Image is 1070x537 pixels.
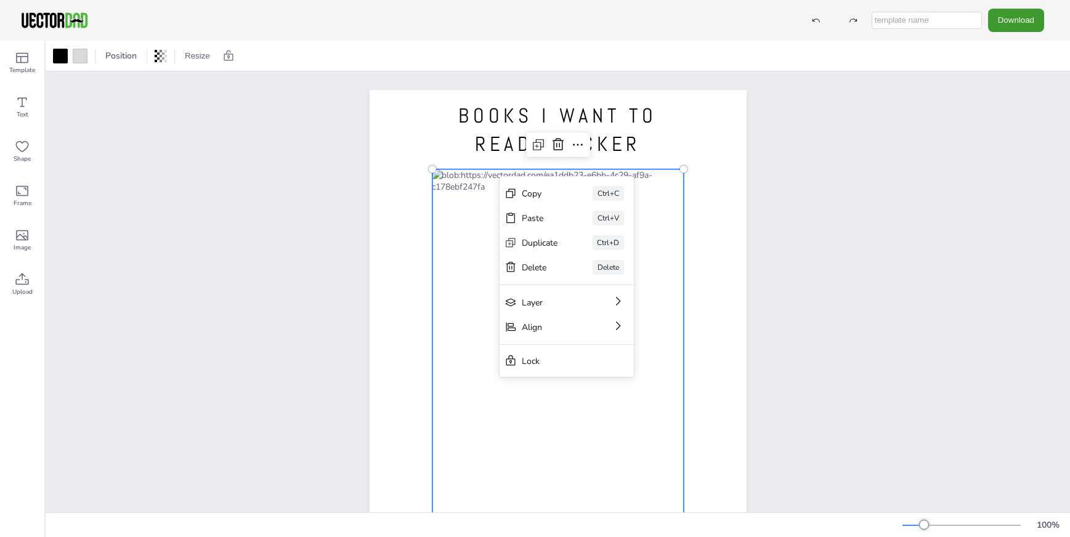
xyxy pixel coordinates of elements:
div: Delete [593,260,624,275]
div: Align [522,321,577,333]
div: Ctrl+V [593,211,624,225]
div: 100 % [1033,519,1063,531]
div: Lock [522,355,594,367]
div: Delete [522,262,558,273]
div: Ctrl+D [592,235,624,250]
span: BOOKS I WANT TO READ TRACKER [458,103,657,157]
span: Template [9,65,35,75]
button: Download [988,9,1044,31]
span: Frame [14,198,31,208]
div: Copy [522,188,558,200]
span: Image [14,243,31,252]
div: Layer [522,297,577,309]
div: Ctrl+C [593,186,624,201]
span: Text [17,110,28,119]
span: Position [103,50,139,62]
span: Shape [14,154,31,164]
input: template name [872,12,982,29]
span: Upload [12,287,33,297]
div: Paste [522,212,558,224]
div: Duplicate [522,237,557,249]
button: Resize [180,46,215,66]
img: VectorDad-1.png [20,11,89,30]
